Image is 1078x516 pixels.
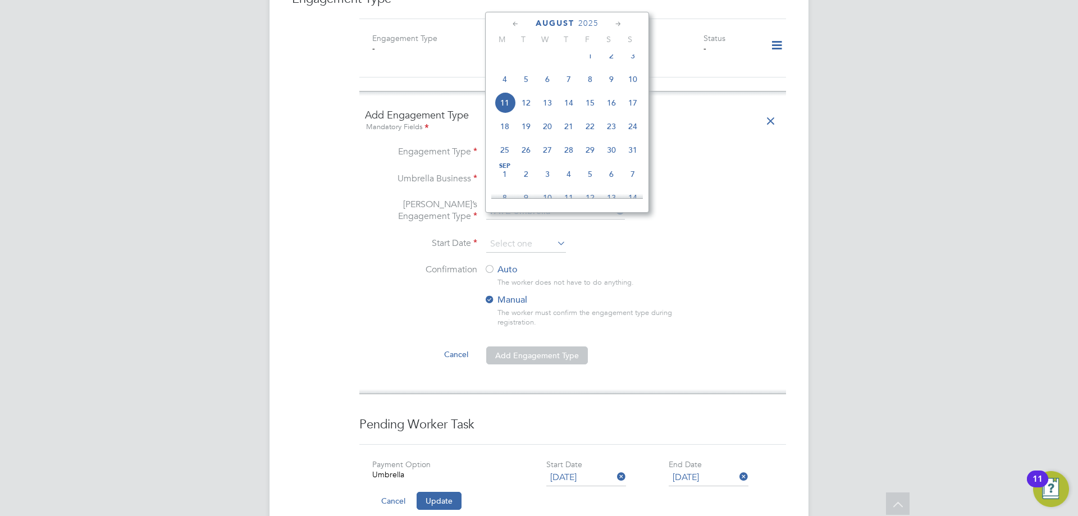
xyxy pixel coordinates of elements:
[497,278,695,287] div: The worker does not have to do anything.
[669,469,748,486] input: Select one
[365,173,477,185] label: Umbrella Business
[537,69,558,90] span: 6
[359,417,786,433] h3: Pending Worker Task
[622,69,643,90] span: 10
[601,116,622,137] span: 23
[365,199,477,222] label: [PERSON_NAME]’s Engagement Type
[494,163,515,169] span: Sep
[534,34,555,44] span: W
[601,69,622,90] span: 9
[598,34,619,44] span: S
[579,139,601,161] span: 29
[558,187,579,208] span: 11
[622,187,643,208] span: 14
[484,294,686,306] label: Manual
[622,92,643,113] span: 17
[537,116,558,137] span: 20
[579,69,601,90] span: 8
[704,33,725,43] label: Status
[494,92,515,113] span: 11
[365,238,477,249] label: Start Date
[1033,471,1069,507] button: Open Resource Center, 11 new notifications
[601,139,622,161] span: 30
[601,92,622,113] span: 16
[577,34,598,44] span: F
[372,43,477,53] div: -
[372,469,546,480] div: Umbrella
[558,116,579,137] span: 21
[601,163,622,185] span: 6
[579,163,601,185] span: 5
[494,116,515,137] span: 18
[601,187,622,208] span: 13
[579,116,601,137] span: 22
[1033,479,1043,494] div: 11
[515,69,537,90] span: 5
[619,34,641,44] span: S
[513,34,534,44] span: T
[546,469,626,486] input: Select one
[601,45,622,66] span: 2
[494,69,515,90] span: 4
[497,308,695,327] div: The worker must confirm the engagement type during registration.
[599,43,704,53] div: -
[579,45,601,66] span: 1
[515,116,537,137] span: 19
[704,43,756,53] div: -
[579,92,601,113] span: 15
[372,33,437,43] label: Engagement Type
[515,163,537,185] span: 2
[484,264,686,276] label: Auto
[365,146,477,158] label: Engagement Type
[622,45,643,66] span: 3
[622,139,643,161] span: 31
[365,108,780,134] h4: Add Engagement Type
[365,121,780,134] div: Mandatory Fields
[515,92,537,113] span: 12
[372,492,414,510] button: Cancel
[578,19,599,28] span: 2025
[486,346,588,364] button: Add Engagement Type
[494,187,515,208] span: 8
[558,163,579,185] span: 4
[558,139,579,161] span: 28
[365,264,477,276] label: Confirmation
[372,459,431,469] label: Payment Option
[558,69,579,90] span: 7
[537,187,558,208] span: 10
[579,187,601,208] span: 12
[537,92,558,113] span: 13
[622,163,643,185] span: 7
[515,187,537,208] span: 9
[537,163,558,185] span: 3
[494,163,515,185] span: 1
[435,345,477,363] button: Cancel
[537,139,558,161] span: 27
[669,459,702,469] label: End Date
[515,139,537,161] span: 26
[486,236,566,253] input: Select one
[546,459,582,469] label: Start Date
[417,492,462,510] button: Update
[536,19,574,28] span: August
[494,139,515,161] span: 25
[555,34,577,44] span: T
[558,92,579,113] span: 14
[491,34,513,44] span: M
[622,116,643,137] span: 24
